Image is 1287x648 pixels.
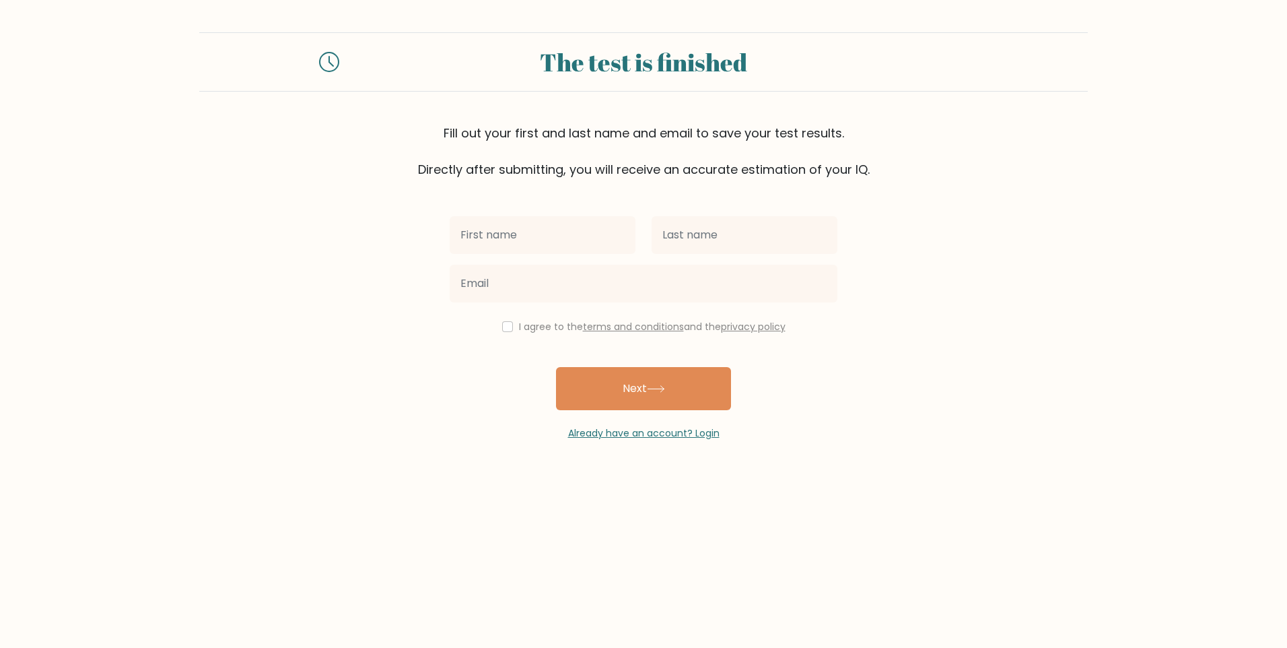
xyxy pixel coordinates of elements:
a: privacy policy [721,320,786,333]
input: Last name [652,216,837,254]
div: Fill out your first and last name and email to save your test results. Directly after submitting,... [199,124,1088,179]
div: The test is finished [355,44,932,80]
label: I agree to the and the [519,320,786,333]
a: terms and conditions [583,320,684,333]
input: Email [450,265,837,302]
a: Already have an account? Login [568,426,720,440]
button: Next [556,367,731,410]
input: First name [450,216,635,254]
